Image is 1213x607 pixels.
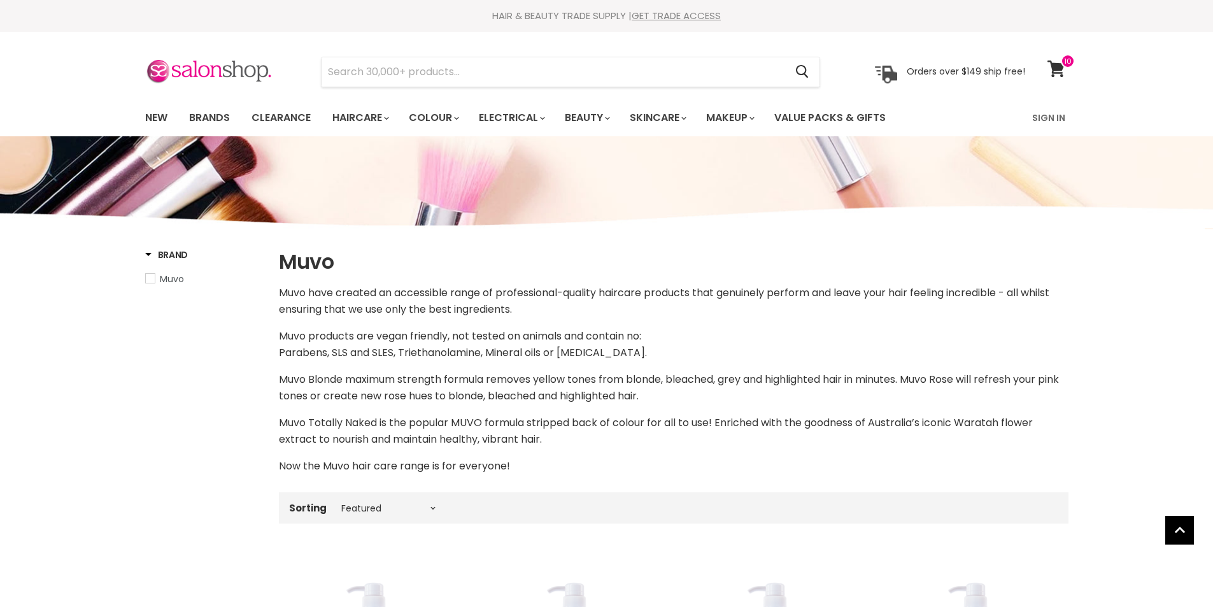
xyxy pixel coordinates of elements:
a: Colour [399,104,467,131]
a: Electrical [469,104,553,131]
a: Muvo [145,272,263,286]
input: Search [322,57,786,87]
span: Muvo [160,273,184,285]
a: GET TRADE ACCESS [632,9,721,22]
span: Muvo products are vegan friendly, not tested on animals and contain no: [279,329,641,343]
p: Muvo Totally Naked is the popular MUVO formula stripped back of colour for all to use! Enriched w... [279,415,1068,448]
a: Sign In [1025,104,1073,131]
p: Orders over $149 ship free! [907,66,1025,77]
h1: Muvo [279,248,1068,275]
a: Haircare [323,104,397,131]
a: New [136,104,177,131]
nav: Main [129,99,1084,136]
form: Product [321,57,820,87]
a: Brands [180,104,239,131]
span: Muvo Blonde maximum strength formula removes yellow tones from blonde, bleached, grey and highlig... [279,372,978,387]
a: Makeup [697,104,762,131]
label: Sorting [289,503,327,513]
span: Parabens, SLS and SLES, Triethanolamine, Mineral oils or [MEDICAL_DATA]. [279,345,647,360]
a: Clearance [242,104,320,131]
p: Now the Muvo hair care range is for everyone! [279,458,1068,475]
a: Value Packs & Gifts [765,104,895,131]
ul: Main menu [136,99,960,136]
a: Beauty [555,104,618,131]
a: Skincare [620,104,694,131]
h3: Brand [145,248,188,261]
p: efresh your pink tones or create new rose hues to blonde, bleached and highlighted hair. [279,371,1068,404]
span: Muvo have created an accessible range of professional-quality haircare products that genuinely pe... [279,285,1049,317]
button: Search [786,57,819,87]
div: HAIR & BEAUTY TRADE SUPPLY | [129,10,1084,22]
